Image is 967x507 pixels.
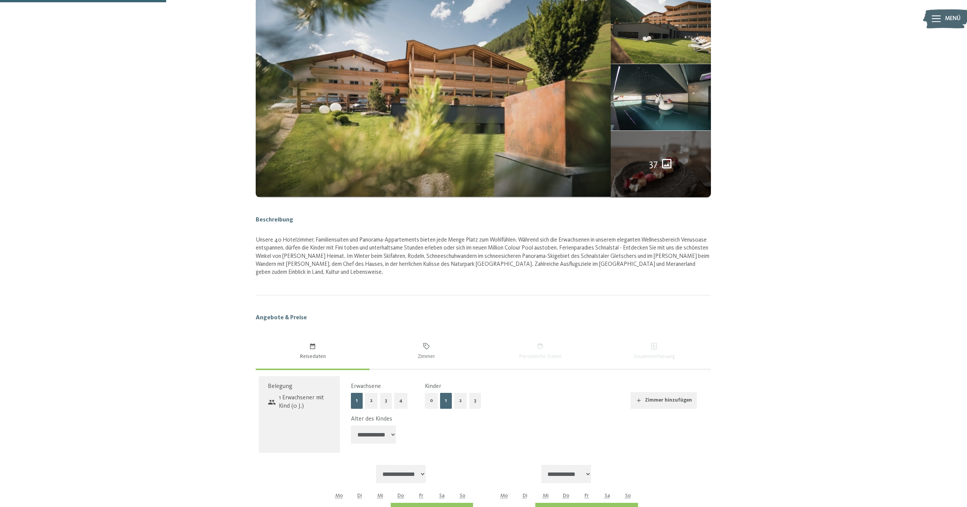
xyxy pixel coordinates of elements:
abbr: Mittwoch [377,493,383,498]
button: Persönliche Daten [483,334,597,369]
span: Erwachsene [351,383,381,389]
button: Zimmer hinzufügen [631,392,697,409]
span: Persönliche Daten [489,353,592,360]
button: 3 [380,393,392,408]
span: 1 Erwachsener mit Kind (0 J.) [268,394,330,411]
button: 4 [394,393,407,408]
abbr: Sonntag [460,493,465,498]
abbr: Mittwoch [543,493,549,498]
button: 0 [425,393,438,408]
button: 2 [365,393,378,408]
button: 2 [454,393,467,408]
abbr: Dienstag [523,493,527,498]
span: 37 [649,157,658,171]
abbr: Montag [335,493,343,498]
img: mss_renderimg.php [611,64,711,131]
span: Zusammen­fassung [603,353,706,360]
abbr: Samstag [439,493,445,498]
h3: Belegung [268,382,330,391]
abbr: Dienstag [357,493,362,498]
button: Zusammen­fassung [597,334,711,369]
h2: Angebote & Preise [256,314,711,322]
button: 1 [351,393,363,408]
button: Zimmer [370,334,483,369]
div: Alter des Kindes [351,415,691,423]
abbr: Freitag [585,493,589,498]
svg: 37 weitere Bilder [660,157,673,170]
div: 37 weitere Bilder [611,131,711,198]
abbr: Donnerstag [563,493,569,498]
span: Zimmer [375,353,478,360]
button: 3 [469,393,481,408]
p: Unsere 40 Hotelzimmer, Familiensuiten und Panorama-Appartements bieten jede Menge Platz zum Wohlf... [256,236,711,276]
span: Reisedaten [261,353,364,360]
div: Buchungsfortschritt [256,369,370,370]
abbr: Sonntag [625,493,631,498]
button: 1 [440,393,452,408]
h2: Beschreibung [256,216,711,224]
abbr: Samstag [605,493,610,498]
button: Reisedaten [256,334,370,369]
abbr: Donnerstag [398,493,404,498]
span: Kinder [425,383,441,389]
abbr: Freitag [419,493,423,498]
abbr: Montag [500,493,508,498]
